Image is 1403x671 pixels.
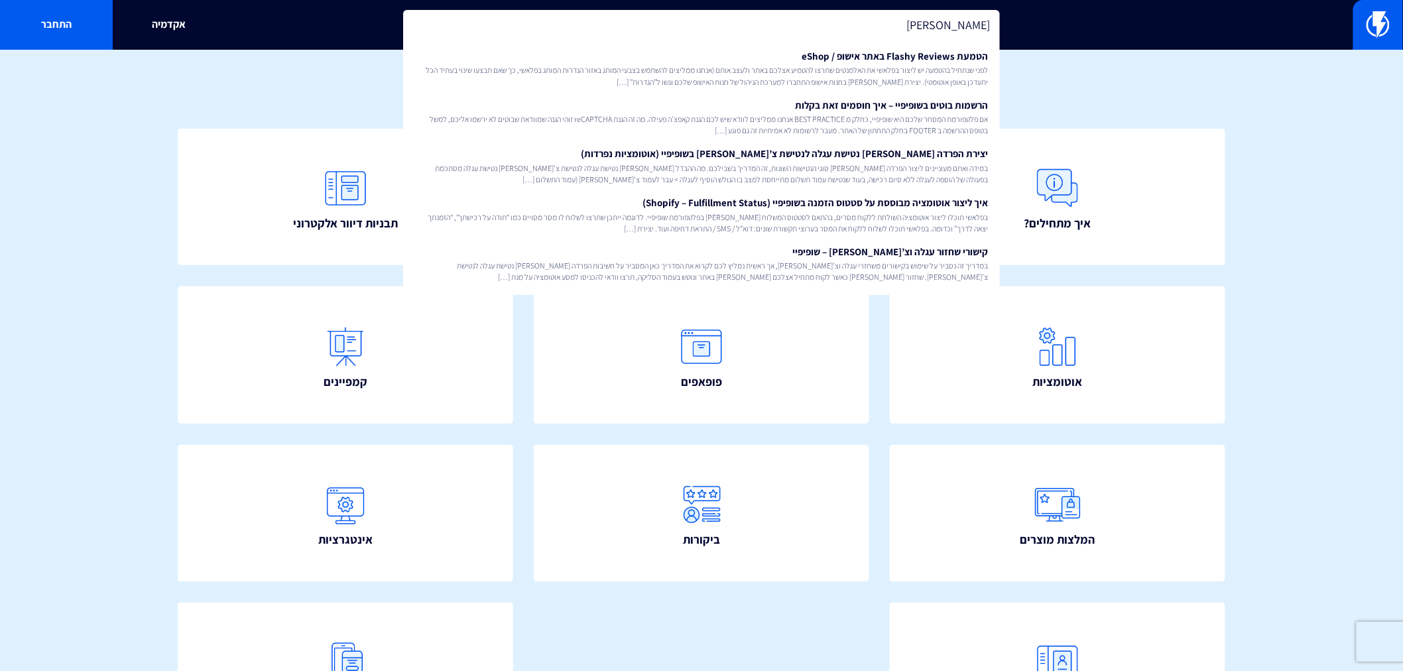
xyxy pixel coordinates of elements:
span: אם פלטפורמת המסחר שלכם היא שופיפיי, כחלק מ BEST PRACTICE אנחנו ממליצים לוודא שיש לכם הגנת קאפצ’ה ... [415,113,988,136]
a: הרשמות בוטים בשופיפיי – איך חוסמים זאת בקלותאם פלטפורמת המסחר שלכם היא שופיפיי, כחלק מ BEST PRACT... [410,93,993,142]
span: ביקורות [683,531,720,548]
span: קמפיינים [324,373,367,391]
a: איך ליצור אוטומציה מבוססת על סטטוס הזמנה בשופיפיי (Shopify – Fulfillment Status)בפלאשי תוכלו ליצו... [410,190,993,239]
a: איך מתחילים? [890,129,1225,266]
span: במדריך זה נסביר על שימוש בקישורים משחזרי עגלה וצ’[PERSON_NAME], אך ראשית נמליץ לכם לקרוא את המדרי... [415,260,988,282]
a: קמפיינים [178,286,513,424]
span: פופאפים [681,373,722,391]
span: בפלאשי תוכלו ליצור אוטומציה השולחת ללקוח מסרים, בהתאם לסטטוס המשלוח [PERSON_NAME] בפלטפורמת שופיפ... [415,212,988,234]
a: אינטגרציות [178,445,513,582]
a: יצירת הפרדה [PERSON_NAME] נטישת עגלה לנטישת צ’[PERSON_NAME] בשופיפיי (אוטומציות נפרדות)במידה ואתם... [410,141,993,190]
a: פופאפים [534,286,869,424]
span: אוטומציות [1033,373,1083,391]
span: המלצות מוצרים [1020,531,1095,548]
span: אינטגרציות [318,531,373,548]
a: המלצות מוצרים [890,445,1225,582]
span: תבניות דיוור אלקטרוני [293,215,398,232]
span: לפני שנתחיל בהטמעה יש ליצור בפלאשי את האלמנטים שתרצו להטמיע אצלכם באתר ולעצב אותם (אנחנו ממליצים ... [415,64,988,87]
a: אוטומציות [890,286,1225,424]
span: איך מתחילים? [1024,215,1091,232]
span: במידה ואתם מעוניינים ליצור הפרדה [PERSON_NAME] סוגי הנטישות השונות, זה המדריך בשבילכם. מה ההבדל [... [415,162,988,185]
input: חיפוש מהיר... [403,10,1000,40]
a: תבניות דיוור אלקטרוני [178,129,513,266]
a: הטמעת Flashy Reviews באתר אישופ / eShopלפני שנתחיל בהטמעה יש ליצור בפלאשי את האלמנטים שתרצו להטמי... [410,44,993,93]
a: ביקורות [534,445,869,582]
a: קישורי שחזור עגלה וצ’[PERSON_NAME] – שופיפייבמדריך זה נסביר על שימוש בקישורים משחזרי עגלה וצ’[PER... [410,239,993,288]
